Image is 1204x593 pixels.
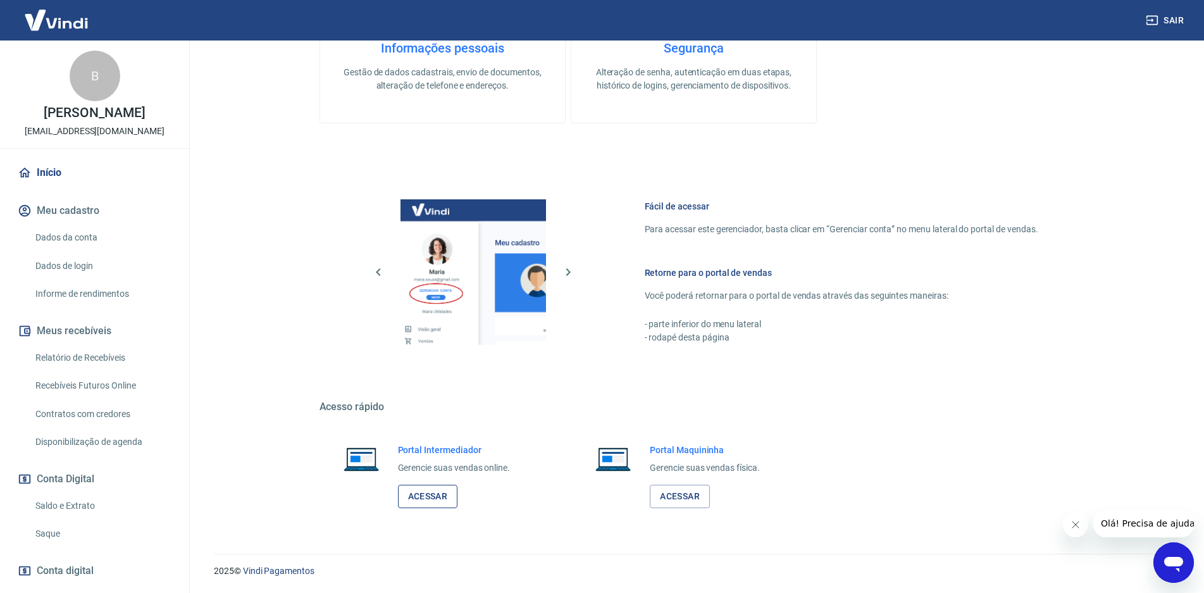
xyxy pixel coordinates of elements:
[1063,512,1088,537] iframe: Fechar mensagem
[214,565,1174,578] p: 2025 ©
[1153,542,1194,583] iframe: Botão para abrir a janela de mensagens
[398,485,458,508] a: Acessar
[37,562,94,580] span: Conta digital
[243,566,314,576] a: Vindi Pagamentos
[44,106,145,120] p: [PERSON_NAME]
[340,41,545,56] h4: Informações pessoais
[400,199,546,345] img: Imagem da dashboard mostrando o botão de gerenciar conta na sidebar no lado esquerdo
[335,444,388,474] img: Imagem de um notebook aberto
[645,266,1038,279] h6: Retorne para o portal de vendas
[650,485,710,508] a: Acessar
[8,9,106,19] span: Olá! Precisa de ajuda?
[70,51,120,101] div: B
[592,66,796,92] p: Alteração de senha, autenticação em duas etapas, histórico de logins, gerenciamento de dispositivos.
[30,429,174,455] a: Disponibilização de agenda
[15,317,174,345] button: Meus recebíveis
[398,444,511,456] h6: Portal Intermediador
[650,461,760,475] p: Gerencie suas vendas física.
[645,331,1038,344] p: - rodapé desta página
[645,289,1038,303] p: Você poderá retornar para o portal de vendas através das seguintes maneiras:
[25,125,164,138] p: [EMAIL_ADDRESS][DOMAIN_NAME]
[592,41,796,56] h4: Segurança
[586,444,640,474] img: Imagem de um notebook aberto
[30,281,174,307] a: Informe de rendimentos
[15,1,97,39] img: Vindi
[645,200,1038,213] h6: Fácil de acessar
[30,521,174,547] a: Saque
[15,159,174,187] a: Início
[645,223,1038,236] p: Para acessar este gerenciador, basta clicar em “Gerenciar conta” no menu lateral do portal de ven...
[320,401,1069,413] h5: Acesso rápido
[30,373,174,399] a: Recebíveis Futuros Online
[650,444,760,456] h6: Portal Maquininha
[340,66,545,92] p: Gestão de dados cadastrais, envio de documentos, alteração de telefone e endereços.
[30,225,174,251] a: Dados da conta
[30,493,174,519] a: Saldo e Extrato
[398,461,511,475] p: Gerencie suas vendas online.
[15,557,174,585] a: Conta digital
[30,253,174,279] a: Dados de login
[1143,9,1189,32] button: Sair
[30,401,174,427] a: Contratos com credores
[30,345,174,371] a: Relatório de Recebíveis
[645,318,1038,331] p: - parte inferior do menu lateral
[15,465,174,493] button: Conta Digital
[1093,509,1194,537] iframe: Mensagem da empresa
[15,197,174,225] button: Meu cadastro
